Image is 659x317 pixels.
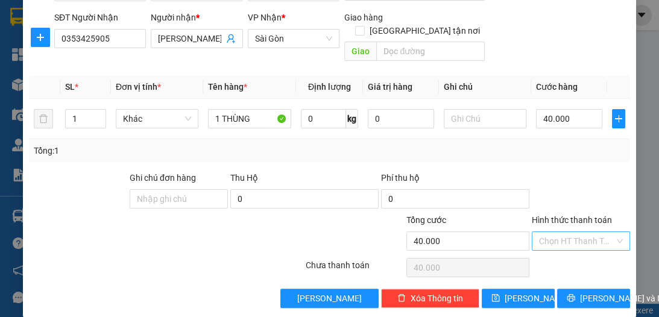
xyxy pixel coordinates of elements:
span: plus [613,114,625,124]
span: [GEOGRAPHIC_DATA] tận nơi [365,24,485,37]
span: Thu Hộ [230,173,258,183]
button: printer[PERSON_NAME] và In [557,289,630,308]
button: plus [612,109,625,128]
span: Giao hàng [344,13,383,22]
span: [PERSON_NAME] [505,292,569,305]
span: Xóa Thông tin [411,292,463,305]
button: plus [31,28,50,47]
span: delete [397,293,406,303]
span: Định lượng [308,82,351,92]
span: printer [567,293,575,303]
span: VP Nhận [248,13,282,22]
label: Ghi chú đơn hàng [130,173,196,183]
div: Chưa thanh toán [304,259,405,280]
div: Người nhận [151,11,242,24]
button: save[PERSON_NAME] [482,289,555,308]
span: Đơn vị tính [116,82,161,92]
span: Tổng cước [406,215,446,225]
div: SĐT Người Nhận [54,11,146,24]
button: [PERSON_NAME] [280,289,379,308]
label: Hình thức thanh toán [532,215,612,225]
span: SL [65,82,75,92]
span: Giao [344,42,376,61]
span: Giá trị hàng [368,82,412,92]
input: 0 [368,109,434,128]
span: Sài Gòn [255,30,332,48]
input: Dọc đường [376,42,485,61]
th: Ghi chú [439,75,531,99]
span: user-add [226,34,236,43]
input: Ghi Chú [444,109,526,128]
div: Tổng: 1 [34,144,256,157]
span: [PERSON_NAME] [297,292,362,305]
input: VD: Bàn, Ghế [208,109,291,128]
button: delete [34,109,53,128]
span: Tên hàng [208,82,247,92]
button: deleteXóa Thông tin [381,289,479,308]
input: Ghi chú đơn hàng [130,189,228,209]
span: Cước hàng [536,82,578,92]
span: Khác [123,110,191,128]
span: kg [346,109,358,128]
span: plus [31,33,49,42]
div: Phí thu hộ [381,171,529,189]
span: save [491,293,500,303]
